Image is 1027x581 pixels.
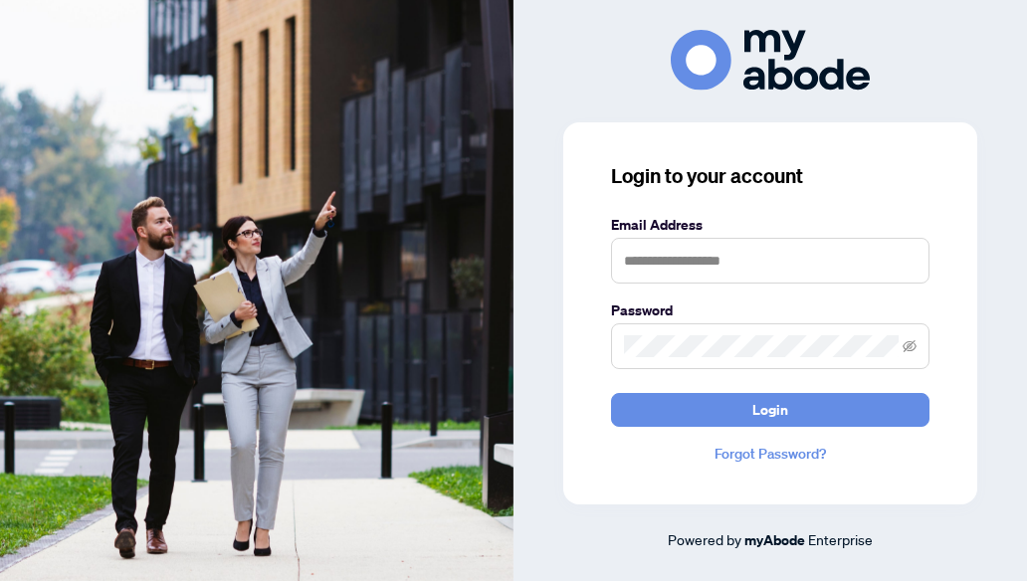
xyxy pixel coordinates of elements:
span: Login [752,394,788,426]
span: Enterprise [808,530,873,548]
a: myAbode [744,529,805,551]
a: Forgot Password? [611,443,929,465]
img: ma-logo [671,30,870,91]
span: eye-invisible [903,339,917,353]
span: Powered by [668,530,741,548]
h3: Login to your account [611,162,929,190]
label: Password [611,299,929,321]
label: Email Address [611,214,929,236]
button: Login [611,393,929,427]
